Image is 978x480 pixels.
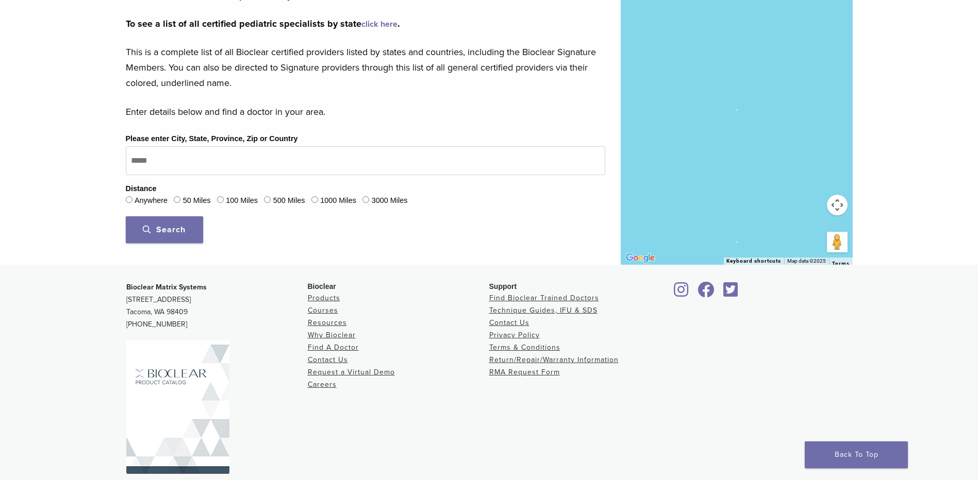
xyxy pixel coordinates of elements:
a: RMA Request Form [489,368,560,376]
a: Terms & Conditions [489,343,560,352]
p: Enter details below and find a doctor in your area. [126,104,605,119]
a: Find A Doctor [308,343,359,352]
button: Search [126,216,203,243]
a: Bioclear [671,288,692,298]
a: Bioclear [720,288,742,298]
a: Open this area in Google Maps (opens a new window) [623,251,657,265]
a: Products [308,294,340,302]
strong: To see a list of all certified pediatric specialists by state . [126,18,400,29]
a: Courses [308,306,338,315]
label: 100 Miles [226,195,258,207]
label: 3000 Miles [372,195,408,207]
label: Please enter City, State, Province, Zip or Country [126,133,298,145]
a: Contact Us [489,318,529,327]
a: Careers [308,380,337,389]
button: Drag Pegman onto the map to open Street View [827,232,848,252]
img: Bioclear [126,340,229,474]
span: Map data ©2025 [787,258,826,264]
span: Search [143,225,186,235]
strong: Bioclear Matrix Systems [126,283,207,292]
button: Keyboard shortcuts [726,258,781,265]
a: Find Bioclear Trained Doctors [489,294,599,302]
button: Map camera controls [827,195,848,215]
span: Bioclear [308,282,336,290]
a: Return/Repair/Warranty Information [489,355,619,364]
a: Technique Guides, IFU & SDS [489,306,598,315]
img: Google [623,251,657,265]
a: Privacy Policy [489,331,540,339]
p: This is a complete list of all Bioclear certified providers listed by states and countries, inclu... [126,44,605,91]
a: Request a Virtual Demo [308,368,395,376]
label: 50 Miles [183,195,211,207]
a: Why Bioclear [308,331,356,339]
a: Contact Us [308,355,348,364]
a: Resources [308,318,347,327]
legend: Distance [126,183,157,195]
a: click here [361,19,397,29]
a: Back To Top [805,441,908,468]
span: Support [489,282,517,290]
label: Anywhere [135,195,168,207]
label: 1000 Miles [320,195,356,207]
a: Bioclear [694,288,718,298]
p: [STREET_ADDRESS] Tacoma, WA 98409 [PHONE_NUMBER] [126,281,308,331]
label: 500 Miles [273,195,305,207]
a: Terms (opens in new tab) [832,261,850,267]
